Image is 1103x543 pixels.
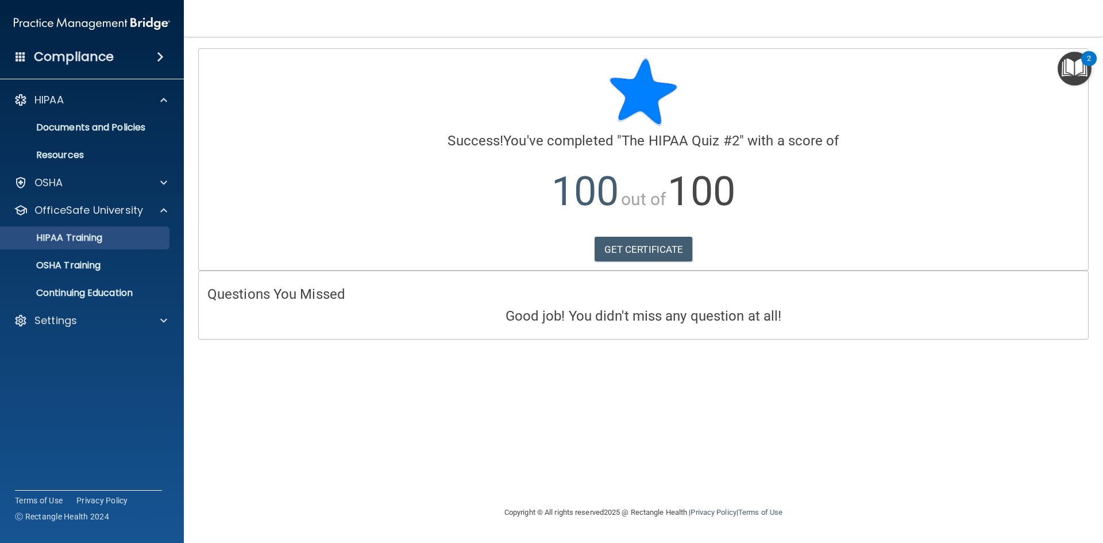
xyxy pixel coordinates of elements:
p: OfficeSafe University [34,203,143,217]
span: 100 [668,168,735,215]
span: Success! [448,133,503,149]
a: Settings [14,314,167,328]
img: blue-star-rounded.9d042014.png [609,57,678,126]
h4: You've completed " " with a score of [207,133,1079,148]
p: Documents and Policies [7,122,164,133]
a: OfficeSafe University [14,203,167,217]
a: GET CERTIFICATE [595,237,693,262]
div: Copyright © All rights reserved 2025 @ Rectangle Health | | [434,494,853,531]
a: Privacy Policy [76,495,128,506]
span: out of [621,189,666,209]
p: HIPAA Training [7,232,102,244]
img: PMB logo [14,12,170,35]
p: OSHA Training [7,260,101,271]
a: Terms of Use [738,508,782,517]
a: Terms of Use [15,495,63,506]
p: HIPAA [34,93,64,107]
p: Settings [34,314,77,328]
a: HIPAA [14,93,167,107]
h4: Good job! You didn't miss any question at all! [207,309,1079,324]
a: Privacy Policy [691,508,736,517]
span: 100 [551,168,619,215]
span: The HIPAA Quiz #2 [622,133,739,149]
a: OSHA [14,176,167,190]
p: Continuing Education [7,287,164,299]
p: OSHA [34,176,63,190]
p: Resources [7,149,164,161]
h4: Questions You Missed [207,287,1079,302]
button: Open Resource Center, 2 new notifications [1058,52,1092,86]
div: 2 [1087,59,1091,74]
h4: Compliance [34,49,114,65]
span: Ⓒ Rectangle Health 2024 [15,511,109,522]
